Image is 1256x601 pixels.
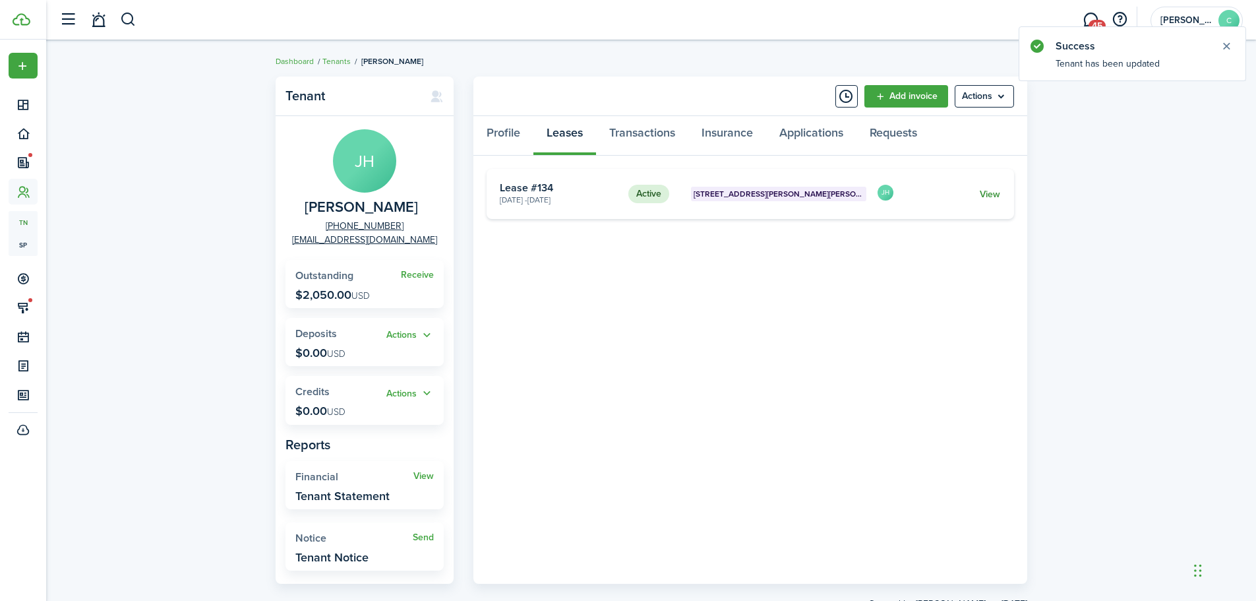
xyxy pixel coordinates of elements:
[1108,9,1131,31] button: Open resource center
[596,116,688,156] a: Transactions
[386,328,434,343] button: Open menu
[864,85,948,108] a: Add invoice
[322,55,351,67] a: Tenants
[694,188,864,200] span: [STREET_ADDRESS][PERSON_NAME][PERSON_NAME]
[361,55,423,67] span: [PERSON_NAME]
[955,85,1014,108] button: Open menu
[688,116,766,156] a: Insurance
[295,346,345,360] p: $0.00
[473,116,533,156] a: Profile
[1056,38,1207,54] notify-title: Success
[295,268,353,283] span: Outstanding
[1194,551,1202,590] div: Drag
[305,199,418,216] span: JEMELIA HORTON
[9,53,38,79] button: Open menu
[386,386,434,401] button: Open menu
[276,55,314,67] a: Dashboard
[86,3,111,37] a: Notifications
[500,182,618,194] card-title: Lease #134
[55,7,80,32] button: Open sidebar
[386,386,434,401] button: Actions
[1217,37,1236,55] button: Close notify
[327,347,345,361] span: USD
[351,289,370,303] span: USD
[401,270,434,280] a: Receive
[333,129,396,193] avatar-text: JH
[1089,20,1106,32] span: 45
[980,187,1000,201] a: View
[386,328,434,343] button: Actions
[766,116,856,156] a: Applications
[955,85,1014,108] menu-btn: Actions
[9,234,38,256] a: sp
[413,532,434,543] a: Send
[327,405,345,419] span: USD
[835,85,858,108] button: Timeline
[413,471,434,482] a: View
[326,219,404,233] a: [PHONE_NUMBER]
[295,404,345,418] p: $0.00
[1019,57,1245,80] notify-body: Tenant has been updated
[120,9,136,31] button: Search
[9,211,38,234] a: tn
[295,326,337,341] span: Deposits
[295,490,390,503] widget-stats-description: Tenant Statement
[1218,10,1240,31] avatar-text: C
[285,88,417,104] panel-main-title: Tenant
[1160,16,1213,25] span: Chad
[856,116,930,156] a: Requests
[292,233,437,247] a: [EMAIL_ADDRESS][DOMAIN_NAME]
[1078,3,1103,37] a: Messaging
[295,551,369,564] widget-stats-description: Tenant Notice
[285,435,444,455] panel-main-subtitle: Reports
[295,532,413,544] widget-stats-title: Notice
[295,288,370,301] p: $2,050.00
[500,194,618,206] card-description: [DATE] - [DATE]
[295,471,413,483] widget-stats-title: Financial
[1036,459,1256,601] iframe: Chat Widget
[13,13,30,26] img: TenantCloud
[628,185,669,203] status: Active
[295,384,330,399] span: Credits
